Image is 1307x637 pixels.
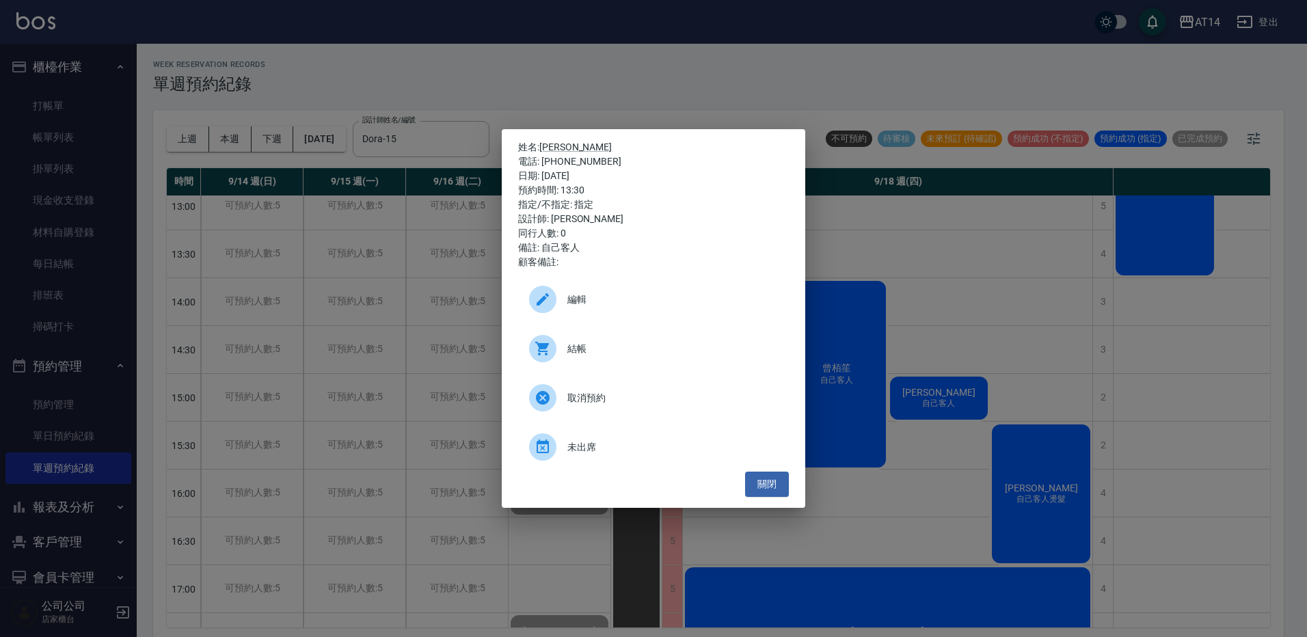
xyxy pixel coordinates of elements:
[518,183,789,198] div: 預約時間: 13:30
[745,472,789,497] button: 關閉
[518,140,789,154] p: 姓名:
[567,440,778,455] span: 未出席
[567,293,778,307] span: 編輯
[518,280,789,318] div: 編輯
[567,391,778,405] span: 取消預約
[518,428,789,466] div: 未出席
[518,212,789,226] div: 設計師: [PERSON_NAME]
[518,379,789,417] div: 取消預約
[518,255,789,269] div: 顧客備註:
[518,280,789,329] a: 編輯
[539,141,612,152] a: [PERSON_NAME]
[518,329,789,379] a: 結帳
[518,226,789,241] div: 同行人數: 0
[518,329,789,368] div: 結帳
[518,241,789,255] div: 備註: 自己客人
[518,154,789,169] div: 電話: [PHONE_NUMBER]
[518,169,789,183] div: 日期: [DATE]
[567,342,778,356] span: 結帳
[518,198,789,212] div: 指定/不指定: 指定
